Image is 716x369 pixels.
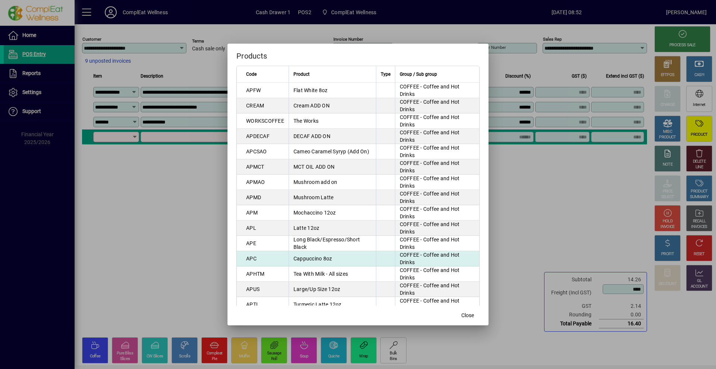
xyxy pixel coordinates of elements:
td: Tea With Milk - All sizes [289,266,376,282]
td: Cappuccino 8oz [289,251,376,266]
span: Close [461,312,474,319]
td: Long Black/Espresso/Short Black [289,236,376,251]
div: APMD [246,194,261,201]
td: COFFEE - Coffee and Hot Drinks [395,144,479,159]
td: COFFEE - Coffee and Hot Drinks [395,236,479,251]
div: CREAM [246,102,264,109]
div: APE [246,240,256,247]
td: Mushroom Latte [289,190,376,205]
td: COFFEE - Coffee and Hot Drinks [395,98,479,113]
div: APMAO [246,178,265,186]
td: COFFEE - Coffee and Hot Drinks [395,113,479,129]
div: APMCT [246,163,264,171]
td: Flat White 8oz [289,83,376,98]
div: APHTM [246,270,264,278]
td: Cream ADD ON [289,98,376,113]
h2: Products [227,44,489,65]
div: WORKSCOFFEE [246,117,284,125]
td: COFFEE - Coffee and Hot Drinks [395,159,479,175]
div: APFW [246,87,261,94]
td: COFFEE - Coffee and Hot Drinks [395,83,479,98]
td: COFFEE - Coffee and Hot Drinks [395,175,479,190]
div: APM [246,209,258,216]
td: MCT OIL ADD ON [289,159,376,175]
span: Product [293,70,310,78]
td: COFFEE - Coffee and Hot Drinks [395,221,479,236]
td: DECAF ADD ON [289,129,376,144]
div: APC [246,255,257,262]
div: APDECAF [246,132,270,140]
td: COFFEE - Coffee and Hot Drinks [395,266,479,282]
span: Group / Sub group [400,70,437,78]
div: APCSAO [246,148,267,155]
td: COFFEE - Coffee and Hot Drinks [395,251,479,266]
td: The Works [289,113,376,129]
td: COFFEE - Coffee and Hot Drinks [395,205,479,221]
div: APL [246,224,256,232]
td: COFFEE - Coffee and Hot Drinks [395,190,479,205]
span: Type [381,70,390,78]
span: Code [246,70,257,78]
td: Cameo Caramel Syryp (Add On) [289,144,376,159]
div: APUS [246,285,260,293]
button: Close [456,309,480,322]
td: COFFEE - Coffee and Hot Drinks [395,129,479,144]
td: COFFEE - Coffee and Hot Drinks [395,282,479,297]
div: APTL [246,301,259,308]
td: Mushroom add on [289,175,376,190]
td: Large/Up Size 12oz [289,282,376,297]
td: Turmeric Latte 12oz [289,297,376,312]
td: COFFEE - Coffee and Hot Drinks [395,297,479,312]
td: Mochaccino 12oz [289,205,376,221]
td: Latte 12oz [289,221,376,236]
